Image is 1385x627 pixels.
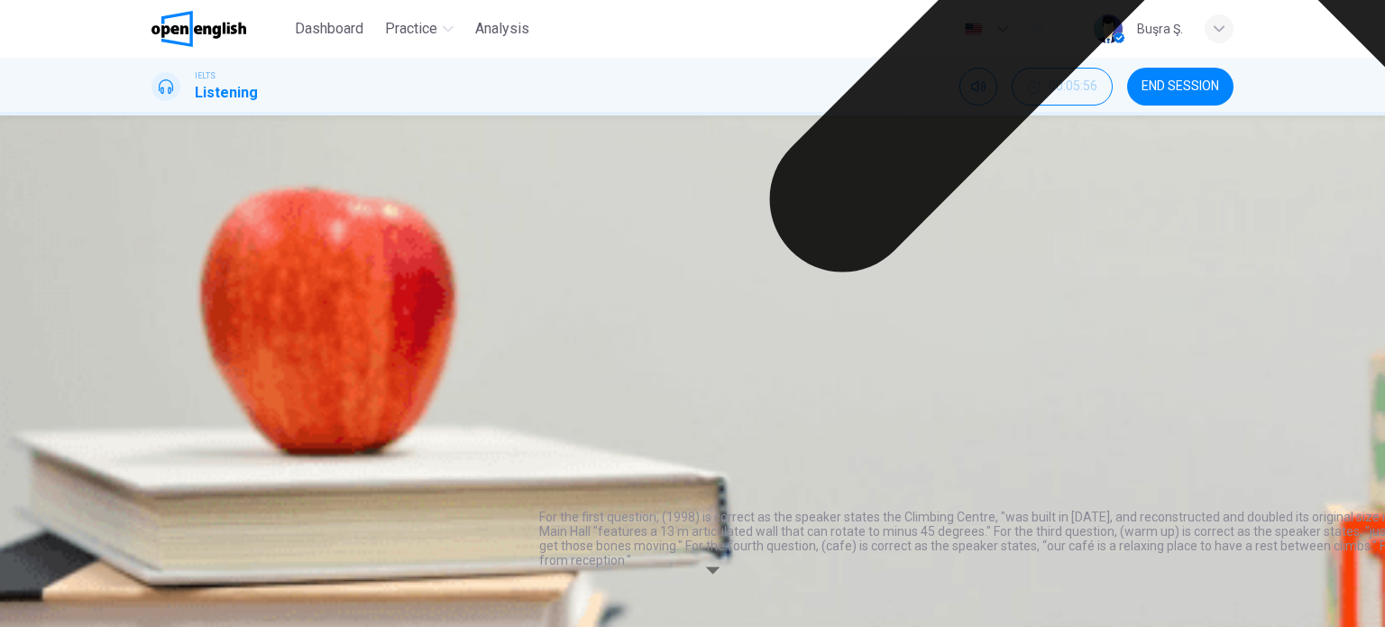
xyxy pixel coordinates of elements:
img: OpenEnglish logo [151,11,246,47]
span: Practice [385,18,437,40]
span: Analysis [475,18,529,40]
h1: Listening [195,82,258,104]
span: Dashboard [295,18,363,40]
span: IELTS [195,69,216,82]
